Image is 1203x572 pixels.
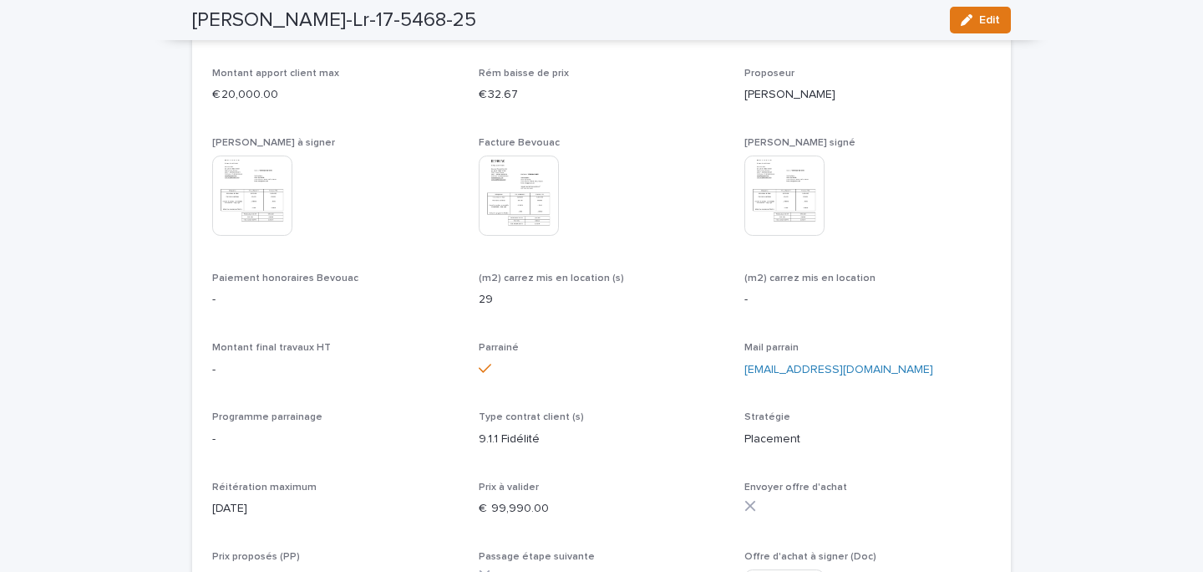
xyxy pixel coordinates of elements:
span: Mail parrain [744,343,799,353]
span: Prix proposés (PP) [212,552,300,562]
span: Rém baisse de prix [479,69,569,79]
span: Type contrat client (s) [479,412,584,422]
button: Edit [950,7,1011,33]
p: € 20,000.00 [212,86,459,104]
p: Placement [744,431,991,448]
span: (m2) carrez mis en location [744,273,876,283]
span: Parrainé [479,343,519,353]
span: (m2) carrez mis en location (s) [479,273,624,283]
span: Proposeur [744,69,794,79]
span: Offre d'achat à signer (Doc) [744,552,876,562]
span: Programme parrainage [212,412,322,422]
span: Facture Bevouac [479,138,560,148]
p: - [744,291,991,309]
span: Paiement honoraires Bevouac [212,273,358,283]
p: 9.1.1 Fidélité [479,431,725,448]
span: Passage étape suivante [479,552,595,562]
span: Prix à valider [479,483,539,493]
p: 29 [479,291,725,309]
p: € 99,990.00 [479,500,725,518]
p: [PERSON_NAME] [744,86,991,104]
p: - [212,291,459,309]
span: Envoyer offre d'achat [744,483,847,493]
span: Montant final travaux HT [212,343,331,353]
span: [PERSON_NAME] signé [744,138,855,148]
p: € 32.67 [479,86,725,104]
p: [DATE] [212,500,459,518]
p: - [212,361,459,379]
p: - [212,431,459,448]
a: [EMAIL_ADDRESS][DOMAIN_NAME] [744,364,933,375]
span: Réitération maximum [212,483,317,493]
span: Montant apport client max [212,69,339,79]
h2: [PERSON_NAME]-Lr-17-5468-25 [192,8,476,33]
span: Stratégie [744,412,790,422]
span: Edit [979,14,1000,26]
span: [PERSON_NAME] à signer [212,138,335,148]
